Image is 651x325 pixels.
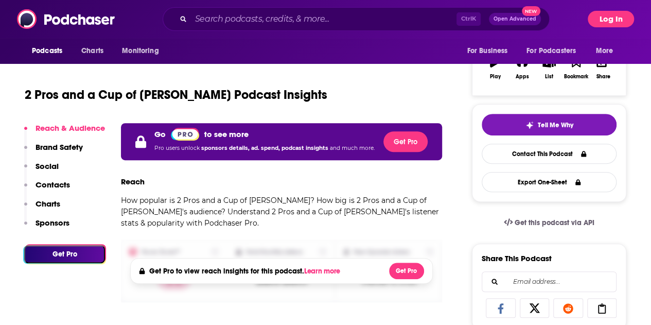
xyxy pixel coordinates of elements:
[24,142,83,161] button: Brand Safety
[154,141,375,156] p: Pro users unlock and much more.
[494,16,536,22] span: Open Advanced
[536,49,562,86] button: List
[525,121,534,129] img: tell me why sparkle
[482,172,617,192] button: Export One-Sheet
[191,11,456,27] input: Search podcasts, credits, & more...
[482,144,617,164] a: Contact This Podcast
[24,245,105,263] button: Get Pro
[482,271,617,292] div: Search followers
[25,41,76,61] button: open menu
[489,13,541,25] button: Open AdvancedNew
[24,161,59,180] button: Social
[482,253,552,263] h3: Share This Podcast
[36,199,60,209] p: Charts
[121,177,145,186] h3: Reach
[383,131,428,152] button: Get Pro
[588,11,634,27] button: Log In
[526,44,576,58] span: For Podcasters
[24,180,70,199] button: Contacts
[32,44,62,58] span: Podcasts
[596,74,610,80] div: Share
[171,128,199,141] img: Podchaser Pro
[36,161,59,171] p: Social
[115,41,172,61] button: open menu
[587,298,617,318] a: Copy Link
[122,44,159,58] span: Monitoring
[24,218,69,237] button: Sponsors
[154,129,166,139] p: Go
[36,123,105,133] p: Reach & Audience
[75,41,110,61] a: Charts
[456,12,481,26] span: Ctrl K
[520,298,550,318] a: Share on X/Twitter
[516,74,529,80] div: Apps
[508,49,535,86] button: Apps
[24,199,60,218] button: Charts
[17,9,116,29] img: Podchaser - Follow, Share and Rate Podcasts
[171,127,199,141] a: Pro website
[460,41,520,61] button: open menu
[304,267,343,276] button: Learn more
[389,263,424,279] button: Get Pro
[589,41,626,61] button: open menu
[36,142,83,152] p: Brand Safety
[562,49,589,86] button: Bookmark
[36,180,70,190] p: Contacts
[482,114,617,135] button: tell me why sparkleTell Me Why
[486,298,516,318] a: Share on Facebook
[81,44,103,58] span: Charts
[596,44,613,58] span: More
[496,210,603,235] a: Get this podcast via API
[25,87,327,102] h1: 2 Pros and a Cup of [PERSON_NAME] Podcast Insights
[590,49,617,86] button: Share
[515,218,594,227] span: Get this podcast via API
[482,49,508,86] button: Play
[149,267,343,276] h4: Get Pro to view reach insights for this podcast.
[545,74,553,80] div: List
[490,272,608,292] input: Email address...
[36,218,69,228] p: Sponsors
[121,195,442,229] p: How popular is 2 Pros and a Cup of [PERSON_NAME]? How big is 2 Pros and a Cup of [PERSON_NAME]'s ...
[522,6,540,16] span: New
[163,7,550,31] div: Search podcasts, credits, & more...
[490,74,501,80] div: Play
[467,44,507,58] span: For Business
[538,121,573,129] span: Tell Me Why
[24,123,105,142] button: Reach & Audience
[520,41,591,61] button: open menu
[553,298,583,318] a: Share on Reddit
[564,74,588,80] div: Bookmark
[201,145,330,151] span: sponsors details, ad. spend, podcast insights
[204,129,249,139] p: to see more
